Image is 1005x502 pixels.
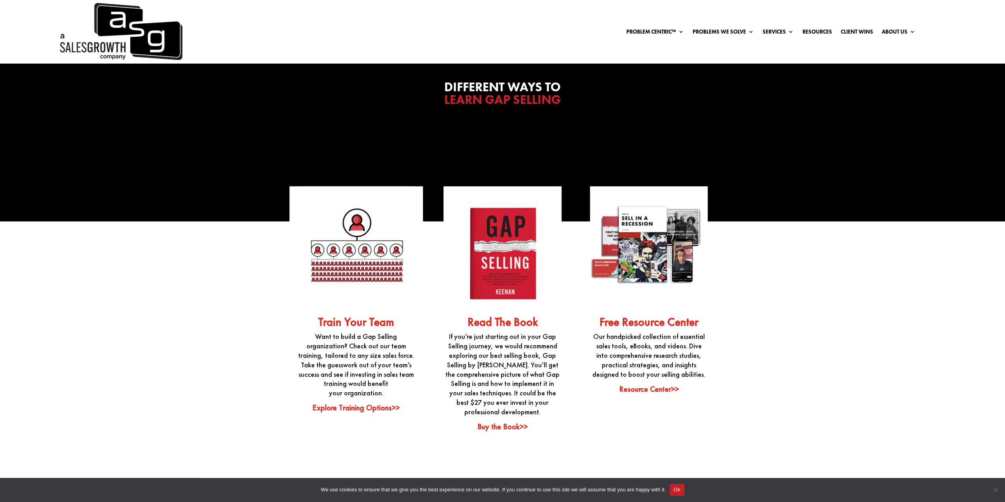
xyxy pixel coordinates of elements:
[312,402,400,413] a: Explore Training Options>>
[991,486,999,494] span: No
[321,486,665,494] span: We use cookies to ensure that we give you the best experience on our website. If you continue to ...
[762,29,793,38] a: Services
[590,186,708,304] img: A collage of resources featured in the Gap Selling Free Resource Center, including an eBook title...
[297,186,415,304] img: An organizational chart illustration showing a hierarchy with one larger red figure at the top, c...
[443,332,561,416] p: If you’re just starting out in your Gap Selling journey, we would recommend exploring our best se...
[599,314,699,329] a: Free Resource Center
[670,484,684,496] button: Ok
[619,384,679,394] a: Resource Center>>
[840,29,873,38] a: Client Wins
[477,421,528,432] a: Buy the Book>>
[802,29,832,38] a: Resources
[881,29,915,38] a: About Us
[692,29,753,38] a: Problems We Solve
[297,332,415,398] p: Want to build a Gap Selling organization? Check out our team training, tailored to any size sales...
[444,92,561,108] span: Learn Gap Selling
[289,81,716,110] h2: Different Ways To
[443,186,561,304] img: Cover of the book 'Gap Selling' by Keenan, featuring a bold red background with the title 'Gap Se...
[467,314,537,329] a: Read The Book
[318,314,394,329] a: Train Your Team
[590,332,708,379] p: Our handpicked collection of essential sales tools, eBooks, and videos. Dive into comprehensive r...
[626,29,684,38] a: Problem Centric™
